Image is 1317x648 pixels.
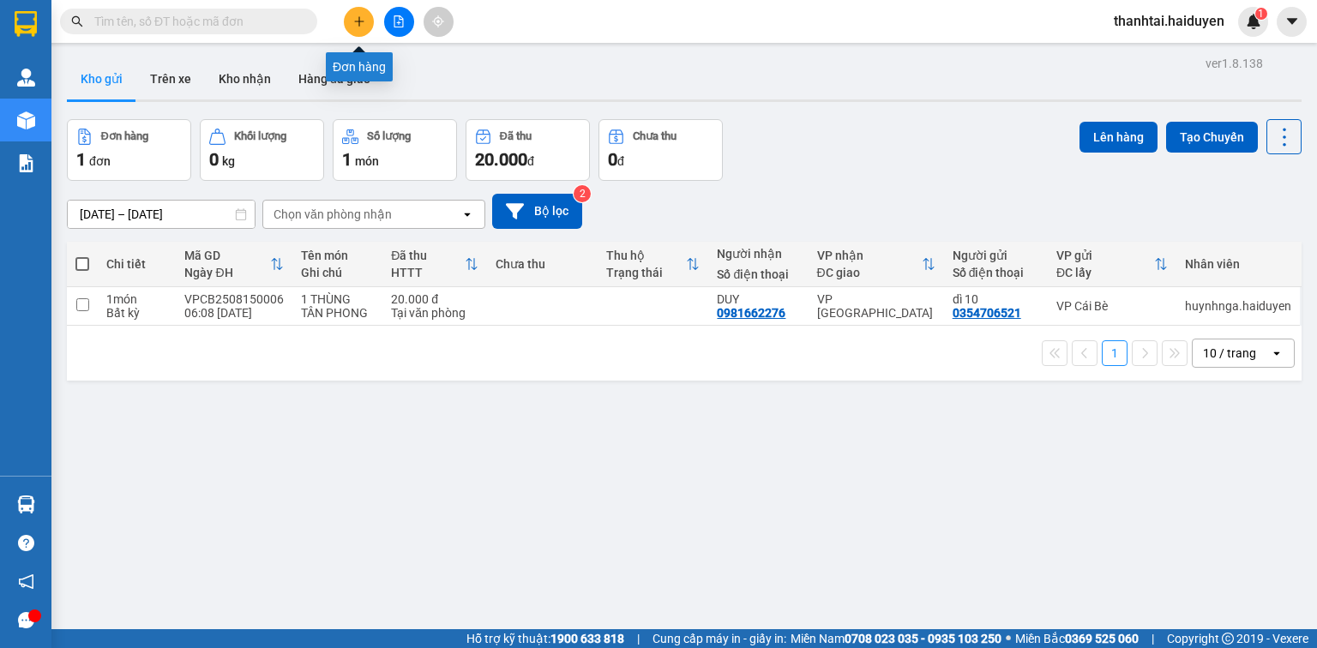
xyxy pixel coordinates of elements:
img: warehouse-icon [17,69,35,87]
button: Tạo Chuyến [1166,122,1258,153]
div: Chưa thu [496,257,589,271]
div: Đơn hàng [101,130,148,142]
span: message [18,612,34,628]
span: Hỗ trợ kỹ thuật: [466,629,624,648]
th: Toggle SortBy [598,242,708,287]
div: ĐC giao [817,266,922,279]
strong: 0708 023 035 - 0935 103 250 [845,632,1001,645]
button: Khối lượng0kg [200,119,324,181]
span: plus [353,15,365,27]
span: món [355,154,379,168]
div: Người nhận [717,247,799,261]
span: đ [617,154,624,168]
button: Chưa thu0đ [598,119,723,181]
input: Select a date range. [68,201,255,228]
div: Trạng thái [606,266,686,279]
div: Tên món [301,249,374,262]
button: Số lượng1món [333,119,457,181]
div: ĐC lấy [1056,266,1154,279]
div: DUY [717,292,799,306]
input: Tìm tên, số ĐT hoặc mã đơn [94,12,297,31]
div: Ngày ĐH [184,266,270,279]
div: Số lượng [367,130,411,142]
button: Hàng đã giao [285,58,384,99]
svg: open [1270,346,1284,360]
sup: 1 [1255,8,1267,20]
span: caret-down [1284,14,1300,29]
div: Chi tiết [106,257,167,271]
div: HTTT [391,266,464,279]
div: Người gửi [953,249,1039,262]
div: Đã thu [391,249,464,262]
span: đơn [89,154,111,168]
div: Nhân viên [1185,257,1291,271]
div: VP [GEOGRAPHIC_DATA] [817,292,935,320]
div: huynhnga.haiduyen [1185,299,1291,313]
div: VPCB2508150006 [184,292,284,306]
div: Số điện thoại [953,266,1039,279]
div: 20.000 đ [391,292,478,306]
th: Toggle SortBy [176,242,292,287]
div: Số điện thoại [717,267,799,281]
div: dì 10 [953,292,1039,306]
div: Chọn văn phòng nhận [274,206,392,223]
strong: 0369 525 060 [1065,632,1139,645]
button: Đã thu20.000đ [466,119,590,181]
button: 1 [1102,340,1128,366]
button: Kho nhận [205,58,285,99]
span: Miền Bắc [1015,629,1139,648]
button: file-add [384,7,414,37]
span: Miền Nam [791,629,1001,648]
img: warehouse-icon [17,495,35,513]
div: 06:08 [DATE] [184,306,284,320]
span: 1 [342,149,352,170]
span: search [71,15,83,27]
span: kg [222,154,235,168]
svg: open [460,207,474,221]
div: ver 1.8.138 [1206,54,1263,73]
div: Bất kỳ [106,306,167,320]
button: plus [344,7,374,37]
div: Ghi chú [301,266,374,279]
span: 1 [76,149,86,170]
div: 0354706521 [953,306,1021,320]
span: 0 [608,149,617,170]
button: aim [424,7,454,37]
div: Thu hộ [606,249,686,262]
span: question-circle [18,535,34,551]
img: warehouse-icon [17,111,35,129]
th: Toggle SortBy [382,242,486,287]
span: | [1152,629,1154,648]
img: solution-icon [17,154,35,172]
span: Cung cấp máy in - giấy in: [652,629,786,648]
button: Đơn hàng1đơn [67,119,191,181]
div: VP nhận [817,249,922,262]
sup: 2 [574,185,591,202]
span: | [637,629,640,648]
span: aim [432,15,444,27]
img: logo-vxr [15,11,37,37]
strong: 1900 633 818 [550,632,624,645]
th: Toggle SortBy [809,242,944,287]
button: Lên hàng [1079,122,1158,153]
button: Bộ lọc [492,194,582,229]
span: copyright [1222,633,1234,645]
div: VP gửi [1056,249,1154,262]
div: Khối lượng [234,130,286,142]
span: notification [18,573,34,590]
div: 10 / trang [1203,345,1256,362]
button: Kho gửi [67,58,136,99]
span: file-add [393,15,405,27]
span: ⚪️ [1006,635,1011,642]
span: 1 [1258,8,1264,20]
span: 20.000 [475,149,527,170]
img: icon-new-feature [1246,14,1261,29]
th: Toggle SortBy [1048,242,1176,287]
span: thanhtai.haiduyen [1100,10,1238,32]
button: Trên xe [136,58,205,99]
div: Tại văn phòng [391,306,478,320]
span: đ [527,154,534,168]
span: 0 [209,149,219,170]
div: Đã thu [500,130,532,142]
div: VP Cái Bè [1056,299,1168,313]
